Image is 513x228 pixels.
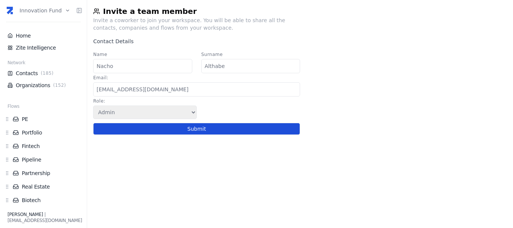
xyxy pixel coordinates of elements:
[5,115,82,123] div: PE
[5,156,82,163] div: Pipeline
[5,60,82,67] div: Network
[8,217,82,223] div: [EMAIL_ADDRESS][DOMAIN_NAME]
[13,196,82,204] a: Biotech
[8,212,43,217] span: [PERSON_NAME]
[5,129,82,136] div: Portfolio
[8,103,20,109] span: Flows
[5,196,82,204] div: Biotech
[13,129,82,136] a: Portfolio
[8,211,82,217] div: |
[93,123,300,135] button: Submit
[52,82,68,88] span: ( 152 )
[93,17,297,32] div: Invite a coworker to join your workspace. You will be able to share all the contacts, companies a...
[93,98,300,104] label: Role :
[13,142,82,150] a: Fintech
[8,44,79,51] a: Zite Intelligence
[5,169,82,177] div: Partnership
[20,2,70,19] button: Innovation Fund
[13,156,82,163] a: Pipeline
[13,115,82,123] a: PE
[5,183,82,190] div: Real Estate
[13,183,82,190] a: Real Estate
[93,52,192,57] label: Name
[39,70,55,76] span: ( 185 )
[5,142,82,150] div: Fintech
[201,52,300,57] label: Surname
[87,38,513,45] div: Contact Details
[8,69,79,77] a: Contacts(185)
[8,32,79,39] a: Home
[8,82,79,89] a: Organizations(152)
[93,75,300,80] label: Email :
[13,169,82,177] a: Partnership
